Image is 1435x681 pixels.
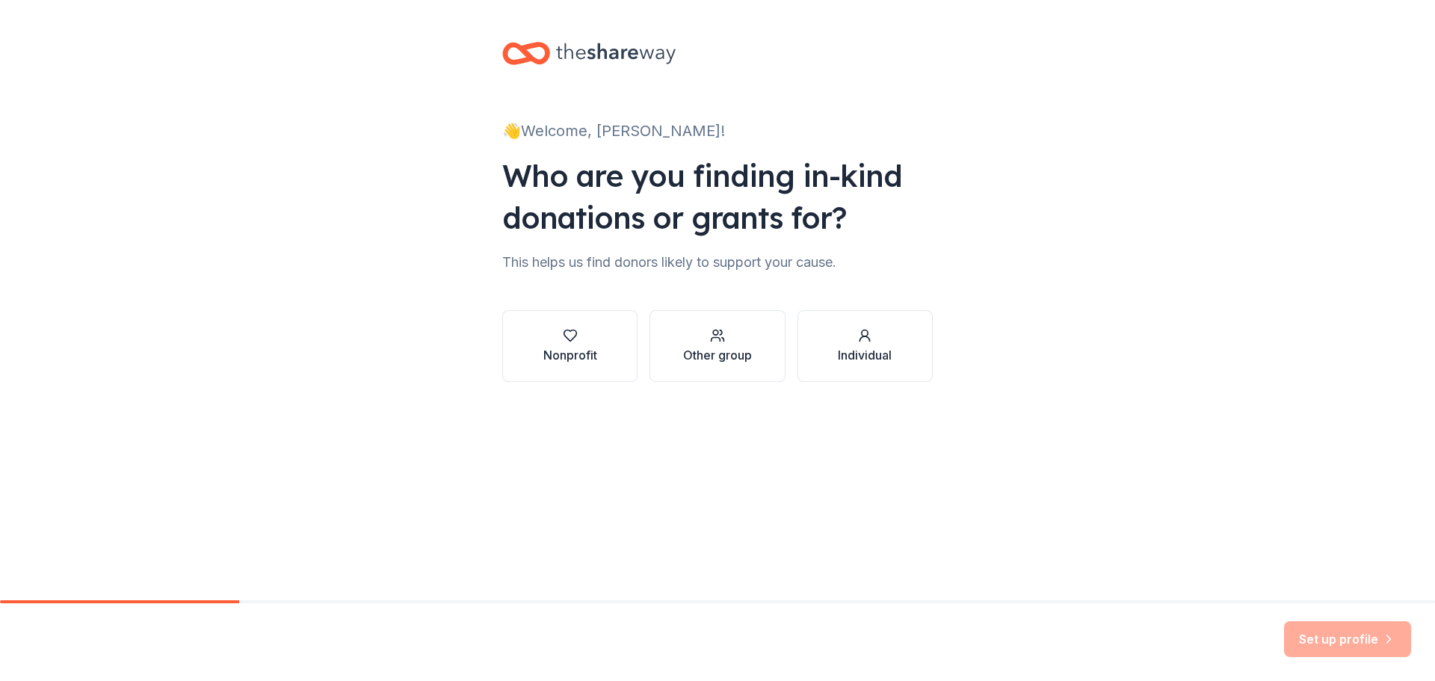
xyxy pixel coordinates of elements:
div: Nonprofit [543,346,597,364]
button: Individual [797,310,933,382]
div: Other group [683,346,752,364]
div: Who are you finding in-kind donations or grants for? [502,155,933,238]
div: Individual [838,346,892,364]
div: 👋 Welcome, [PERSON_NAME]! [502,119,933,143]
button: Nonprofit [502,310,638,382]
button: Other group [649,310,785,382]
div: This helps us find donors likely to support your cause. [502,250,933,274]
